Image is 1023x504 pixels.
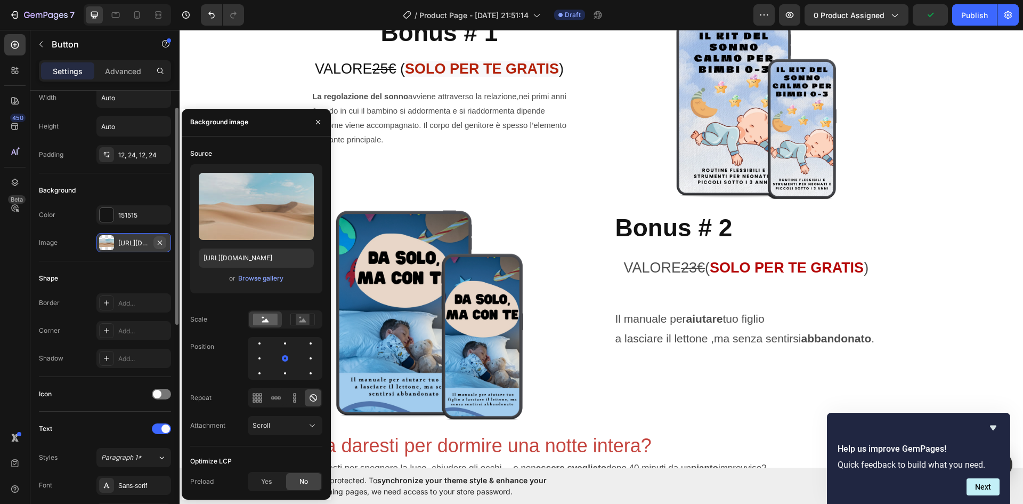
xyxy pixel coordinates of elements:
div: Corner [39,326,60,335]
div: Undo/Redo [201,4,244,26]
p: Button [52,38,142,51]
div: Padding [39,150,63,159]
span: Paragraph 1* [101,453,142,462]
div: Shadow [39,354,63,363]
button: Paragraph 1* [96,448,171,467]
strong: SOLO PER TE GRATIS [225,31,379,47]
p: VALORE ( ) [444,225,724,251]
div: Add... [118,299,168,308]
img: preview-image [199,173,314,240]
div: Width [39,93,56,102]
strong: pianto [511,433,539,443]
button: Scroll [248,416,322,435]
div: 12, 24, 12, 24 [118,150,168,160]
p: 7 [70,9,75,21]
span: ( [221,31,225,47]
button: 0 product assigned [805,4,908,26]
div: Border [39,298,60,308]
div: Publish [961,10,988,21]
div: Icon [39,389,52,399]
h2: Bonus # 2 [435,181,733,215]
div: Text [39,424,52,434]
div: Position [190,342,214,351]
div: Help us improve GemPages! [838,421,1000,495]
strong: abbandonato [622,302,692,315]
div: Font [39,481,52,490]
span: / [415,10,417,21]
s: 23€ [501,230,525,246]
button: Publish [952,4,997,26]
div: Color [39,210,55,220]
div: Browse gallery [238,274,283,283]
div: Attachment [190,421,225,430]
h2: Help us improve GemPages! [838,443,1000,455]
h2: VALORE [134,29,385,50]
div: Styles [39,453,58,462]
button: 7 [4,4,79,26]
div: Sans-serif [118,481,168,491]
iframe: Design area [180,30,1023,468]
p: Il manuale per tuo figlio a lasciare il lettone ,ma senza sentirsi . [436,279,732,319]
div: Preload [190,477,214,486]
div: Source [190,149,212,158]
div: Height [39,122,59,131]
span: or [229,272,236,285]
div: [URL][DOMAIN_NAME] [118,238,149,248]
input: Auto [97,117,170,136]
p: Advanced [105,66,141,77]
div: Background [39,186,76,195]
div: Repeat [190,393,212,403]
div: Image [39,238,58,247]
s: 25€ [192,31,216,47]
p: il modo in cui il bambino si addormenta e si riaddormenta dipende da come viene accompagnato. Il ... [133,74,387,117]
strong: La regolazione del sonno [133,62,229,71]
p: avviene attraverso la relazione,nei primi anni [133,59,387,74]
span: Draft [565,10,581,20]
img: gempages_584859499177706356-e9a92184-79a9-4df2-98b1-3d9e33d6e097.png [149,173,370,394]
span: No [299,477,308,486]
span: ) [379,31,384,47]
span: Your page is password protected. To when designing pages, we need access to your store password. [248,475,588,497]
div: 450 [10,114,26,122]
strong: essere svegliato [356,433,427,443]
strong: aiutare [507,283,543,295]
div: Add... [118,326,168,336]
div: Shape [39,274,58,283]
span: Scroll [253,421,270,429]
input: Auto [97,88,170,107]
p: Settings [53,66,83,77]
span: Yes [261,477,272,486]
div: Scale [190,315,207,324]
p: Quick feedback to build what you need. [838,460,1000,470]
div: Beta [8,195,26,204]
strong: SOLO PER TE GRATIS [530,230,684,246]
h2: Cosa daresti per dormire una notte intera? [111,403,733,430]
button: Hide survey [987,421,1000,434]
span: Product Page - [DATE] 21:51:14 [419,10,529,21]
button: Browse gallery [238,273,284,284]
div: Add... [118,354,168,364]
span: 0 product assigned [814,10,884,21]
input: https://example.com/image.jpg [199,249,314,268]
p: Cosa daresti per spegnere la luce, chiudere gli occhi… e non dopo 40 minuti da un improvviso? [112,430,732,447]
div: Optimize LCP [190,457,232,466]
div: 151515 [118,211,168,220]
div: Background image [190,117,248,127]
button: Next question [967,478,1000,495]
span: synchronize your theme style & enhance your experience [248,476,547,496]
